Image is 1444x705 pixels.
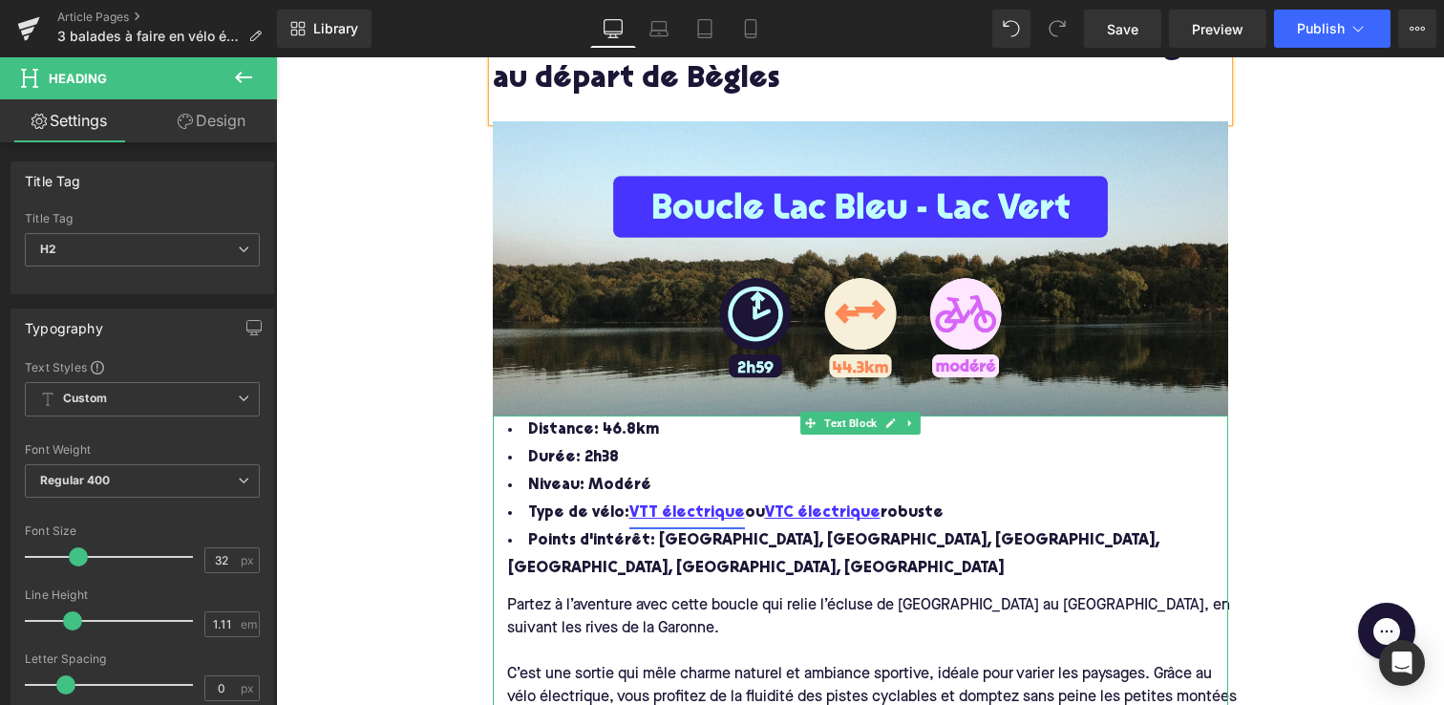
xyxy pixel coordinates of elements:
[25,652,260,666] div: Letter Spacing
[217,470,952,525] li: Points d'intérêt: [GEOGRAPHIC_DATA], [GEOGRAPHIC_DATA], [GEOGRAPHIC_DATA], [GEOGRAPHIC_DATA], [GE...
[217,442,952,470] li: Type de vélo: ou robuste
[625,354,645,377] a: Expand / Collapse
[252,365,383,380] span: Distance: 46.8km
[1107,19,1138,39] span: Save
[241,682,257,694] span: px
[489,442,605,470] a: VTC électrique
[217,606,981,674] div: C’est une sortie qui mêle charme naturel et ambiance sportive, idéale pour varier les paysages. G...
[1192,19,1243,39] span: Preview
[25,359,260,374] div: Text Styles
[682,10,728,48] a: Tablet
[241,554,257,566] span: px
[217,387,952,415] li: Durée: 2h38
[57,10,277,25] a: Article Pages
[25,162,81,189] div: Title Tag
[1169,10,1266,48] a: Preview
[1398,10,1436,48] button: More
[313,20,358,37] span: Library
[25,588,260,602] div: Line Height
[728,10,774,48] a: Mobile
[40,473,111,487] b: Regular 400
[590,10,636,48] a: Desktop
[63,391,107,407] b: Custom
[1297,21,1345,36] span: Publish
[25,443,260,457] div: Font Weight
[1072,539,1149,609] iframe: Gorgias live chat messenger
[241,618,257,630] span: em
[1274,10,1391,48] button: Publish
[1379,640,1425,686] div: Open Intercom Messenger
[25,212,260,225] div: Title Tag
[142,99,281,142] a: Design
[25,524,260,538] div: Font Size
[992,10,1030,48] button: Undo
[49,71,107,86] span: Heading
[217,415,952,442] li: Niveau: Modéré
[1038,10,1076,48] button: Redo
[25,310,103,336] div: Typography
[217,537,981,583] div: Partez à l’aventure avec cette boucle qui relie l’écluse de [GEOGRAPHIC_DATA] au [GEOGRAPHIC_DATA...
[636,10,682,48] a: Laptop
[277,10,372,48] a: New Library
[544,354,605,377] span: Text Block
[353,442,469,470] a: VTT électrique
[40,242,56,256] b: H2
[57,29,241,44] span: 3 balades à faire en vélo électrique autour de [GEOGRAPHIC_DATA]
